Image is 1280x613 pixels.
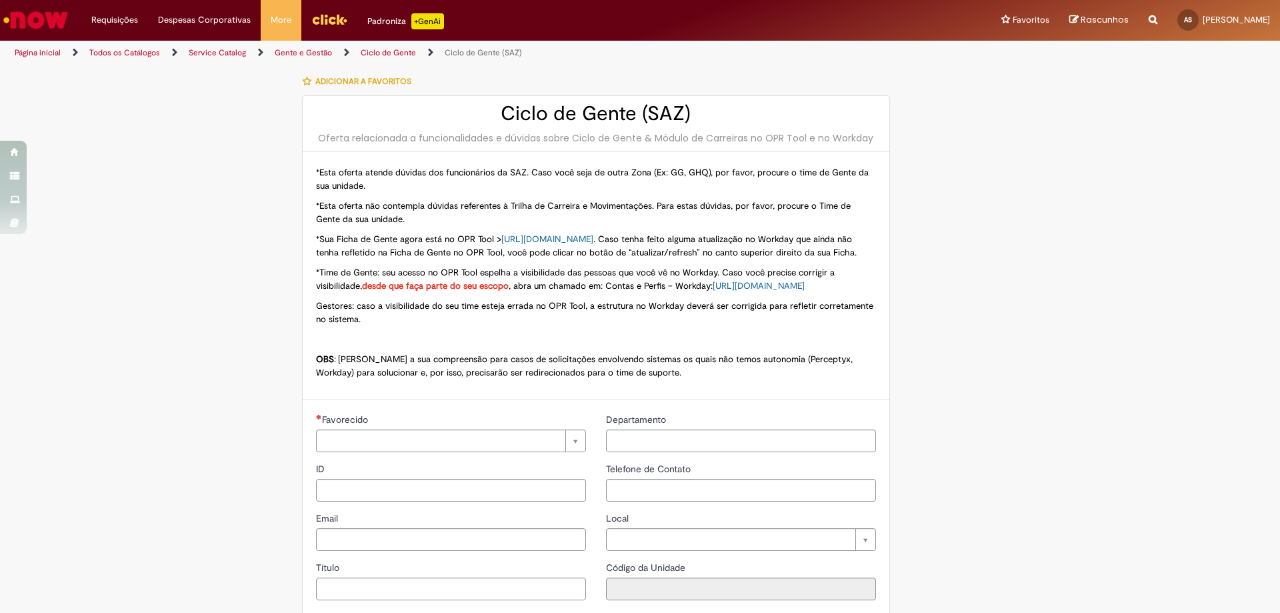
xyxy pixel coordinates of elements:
span: Somente leitura - Código da Unidade [606,562,688,574]
span: Email [316,512,341,524]
span: *Esta oferta atende dúvidas dos funcionários da SAZ. Caso você seja de outra Zona (Ex: GG, GHQ), ... [316,167,869,191]
span: Título [316,562,342,574]
input: Título [316,578,586,600]
input: Email [316,528,586,551]
a: Rascunhos [1069,14,1129,27]
h2: Ciclo de Gente (SAZ) [316,103,876,125]
img: click_logo_yellow_360x200.png [311,9,347,29]
span: Rascunhos [1081,13,1129,26]
span: Departamento [606,414,669,426]
label: Somente leitura - Código da Unidade [606,561,688,574]
span: Telefone de Contato [606,463,693,475]
input: Código da Unidade [606,578,876,600]
input: ID [316,479,586,502]
span: Necessários - Favorecido [322,414,371,426]
a: Service Catalog [189,47,246,58]
span: ID [316,463,327,475]
a: [URL][DOMAIN_NAME] [501,233,593,245]
span: Gestores: caso a visibilidade do seu time esteja errada no OPR Tool, a estrutura no Workday dever... [316,300,873,325]
strong: OBS [316,354,334,365]
span: Necessários [316,414,322,420]
a: Ciclo de Gente (SAZ) [445,47,522,58]
span: Requisições [91,13,138,27]
span: *Time de Gente: seu acesso no OPR Tool espelha a visibilidade das pessoas que você vê no Workday.... [316,267,835,291]
a: Limpar campo Local [606,528,876,551]
span: desde que faça parte do seu escopo [362,280,509,291]
span: : [PERSON_NAME] a sua compreensão para casos de solicitações envolvendo sistemas os quais não tem... [316,354,853,378]
button: Adicionar a Favoritos [302,67,419,95]
a: Todos os Catálogos [89,47,160,58]
a: Limpar campo Favorecido [316,430,586,452]
img: ServiceNow [1,7,70,33]
input: Telefone de Contato [606,479,876,502]
a: [URL][DOMAIN_NAME] [713,280,805,291]
span: More [271,13,291,27]
a: Página inicial [15,47,61,58]
span: Favoritos [1013,13,1049,27]
span: Despesas Corporativas [158,13,251,27]
span: *Esta oferta não contempla dúvidas referentes à Trilha de Carreira e Movimentações. Para estas dú... [316,200,851,225]
span: [PERSON_NAME] [1203,14,1270,25]
span: Adicionar a Favoritos [315,76,411,87]
p: +GenAi [411,13,444,29]
span: Local [606,512,631,524]
input: Departamento [606,430,876,452]
div: Oferta relacionada a funcionalidades e dúvidas sobre Ciclo de Gente & Módulo de Carreiras no OPR ... [316,131,876,145]
ul: Trilhas de página [10,41,843,65]
div: Padroniza [367,13,444,29]
span: AS [1184,15,1192,24]
a: Gente e Gestão [275,47,332,58]
a: Ciclo de Gente [361,47,416,58]
span: *Sua Ficha de Gente agora está no OPR Tool > . Caso tenha feito alguma atualização no Workday que... [316,233,857,258]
